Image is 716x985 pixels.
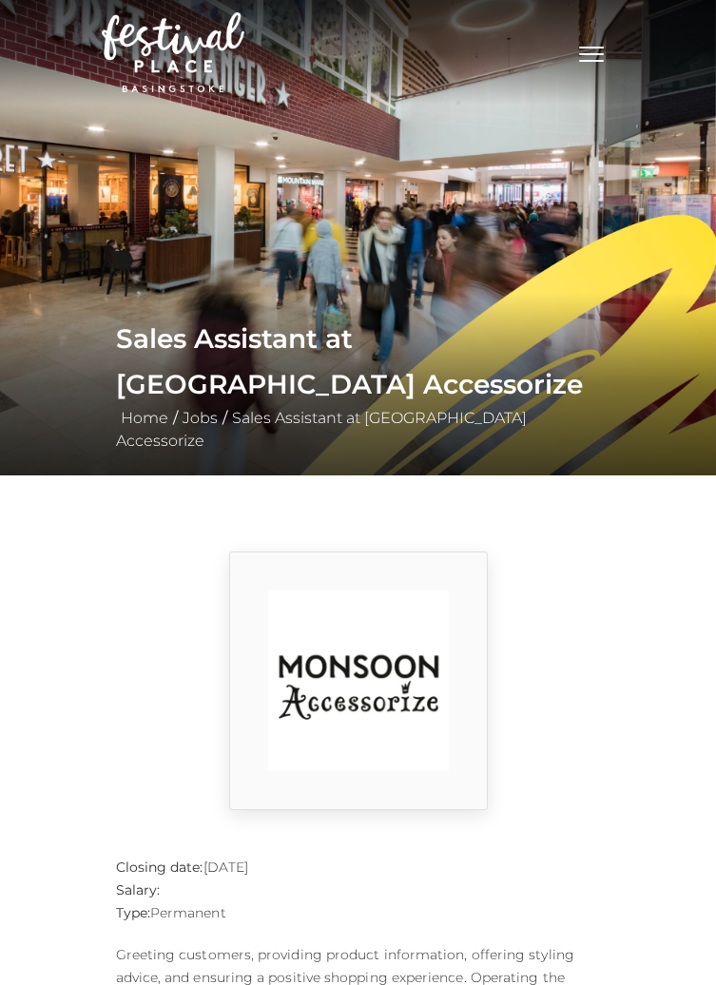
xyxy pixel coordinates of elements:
[268,590,449,771] img: rtuC_1630740947_no1Y.jpg
[102,316,615,453] div: / /
[116,856,601,879] p: [DATE]
[102,12,244,92] img: Festival Place Logo
[116,904,150,921] strong: Type:
[116,901,601,924] p: Permanent
[116,409,527,450] a: Sales Assistant at [GEOGRAPHIC_DATA] Accessorize
[116,881,161,898] strong: Salary:
[116,316,601,407] h1: Sales Assistant at [GEOGRAPHIC_DATA] Accessorize
[568,38,615,66] button: Toggle navigation
[116,409,173,427] a: Home
[178,409,223,427] a: Jobs
[116,859,203,876] strong: Closing date:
